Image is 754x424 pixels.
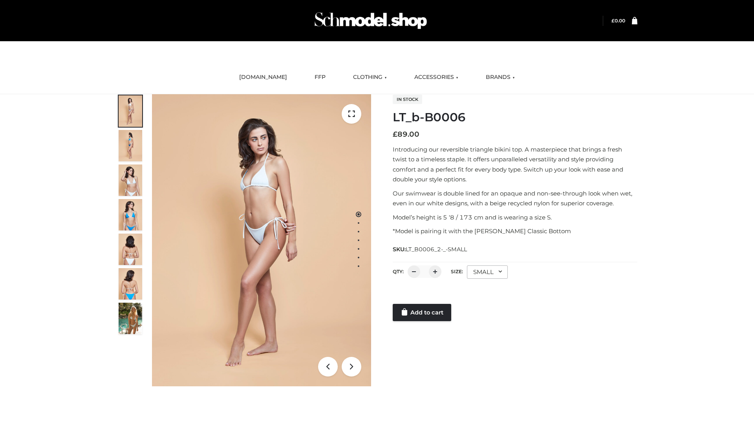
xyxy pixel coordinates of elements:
[119,234,142,265] img: ArielClassicBikiniTop_CloudNine_AzureSky_OW114ECO_7-scaled.jpg
[393,110,637,124] h1: LT_b-B0006
[611,18,625,24] a: £0.00
[611,18,625,24] bdi: 0.00
[393,245,468,254] span: SKU:
[309,69,331,86] a: FFP
[451,269,463,274] label: Size:
[233,69,293,86] a: [DOMAIN_NAME]
[119,130,142,161] img: ArielClassicBikiniTop_CloudNine_AzureSky_OW114ECO_2-scaled.jpg
[312,5,430,36] img: Schmodel Admin 964
[119,303,142,334] img: Arieltop_CloudNine_AzureSky2.jpg
[393,304,451,321] a: Add to cart
[393,188,637,208] p: Our swimwear is double lined for an opaque and non-see-through look when wet, even in our white d...
[119,164,142,196] img: ArielClassicBikiniTop_CloudNine_AzureSky_OW114ECO_3-scaled.jpg
[393,130,419,139] bdi: 89.00
[152,94,371,386] img: ArielClassicBikiniTop_CloudNine_AzureSky_OW114ECO_1
[393,226,637,236] p: *Model is pairing it with the [PERSON_NAME] Classic Bottom
[393,144,637,185] p: Introducing our reversible triangle bikini top. A masterpiece that brings a fresh twist to a time...
[408,69,464,86] a: ACCESSORIES
[119,95,142,127] img: ArielClassicBikiniTop_CloudNine_AzureSky_OW114ECO_1-scaled.jpg
[611,18,615,24] span: £
[119,268,142,300] img: ArielClassicBikiniTop_CloudNine_AzureSky_OW114ECO_8-scaled.jpg
[393,95,422,104] span: In stock
[119,199,142,230] img: ArielClassicBikiniTop_CloudNine_AzureSky_OW114ECO_4-scaled.jpg
[393,212,637,223] p: Model’s height is 5 ‘8 / 173 cm and is wearing a size S.
[347,69,393,86] a: CLOTHING
[480,69,521,86] a: BRANDS
[406,246,467,253] span: LT_B0006_2-_-SMALL
[393,269,404,274] label: QTY:
[467,265,508,279] div: SMALL
[393,130,397,139] span: £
